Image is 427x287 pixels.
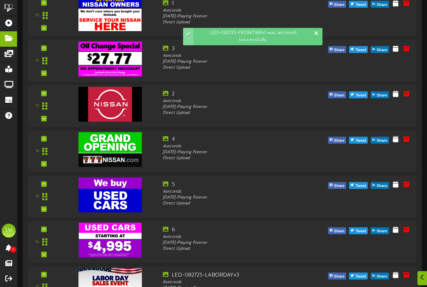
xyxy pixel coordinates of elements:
[79,223,142,257] img: 61d4169c-bd18-4022-af9c-8a136827918d.png
[333,137,346,145] span: Share
[349,46,368,53] button: Tweet
[163,135,314,143] div: 4
[36,103,39,109] div: 13
[163,53,314,59] div: 4 seconds
[371,182,389,189] button: Share
[354,227,367,235] span: Tweet
[333,92,346,99] span: Share
[371,46,389,53] button: Share
[333,227,346,235] span: Share
[354,137,367,145] span: Tweet
[328,182,346,189] button: Share
[193,28,322,45] div: LED-082725-FRONTIERv1 was archived successfully.
[354,46,367,54] span: Tweet
[328,272,346,279] button: Share
[35,13,39,18] div: 10
[328,227,346,234] button: Share
[371,272,389,279] button: Share
[163,240,314,246] div: [DATE] - Playing Forever
[78,132,142,167] img: b1bac48b-7490-4253-85fd-55213fcbbda0.png
[163,59,314,65] div: [DATE] - Playing Forever
[163,246,314,252] div: Direct Upload
[36,194,39,200] div: 15
[349,272,368,279] button: Tweet
[328,1,346,8] button: Share
[78,87,142,122] img: 5adc3087-a58d-470e-b985-f37f0f8b4fe8.png
[328,137,346,143] button: Share
[163,234,314,240] div: 4 seconds
[163,201,314,207] div: Direct Upload
[10,246,16,253] span: 0
[354,273,367,280] span: Tweet
[349,182,368,189] button: Tweet
[375,92,389,99] span: Share
[163,155,314,161] div: Direct Upload
[375,1,389,9] span: Share
[163,189,314,195] div: 4 seconds
[163,226,314,234] div: 6
[375,137,389,145] span: Share
[328,46,346,53] button: Share
[333,273,346,280] span: Share
[163,279,314,285] div: 8 seconds
[2,224,16,238] div: TM
[163,195,314,201] div: [DATE] - Playing Forever
[349,227,368,234] button: Tweet
[333,46,346,54] span: Share
[163,143,314,149] div: 4 seconds
[163,45,314,53] div: 3
[333,1,346,9] span: Share
[163,104,314,110] div: [DATE] - Playing Forever
[375,273,389,280] span: Share
[163,90,314,98] div: 2
[163,181,314,189] div: 5
[36,58,39,64] div: 12
[163,65,314,71] div: Direct Upload
[354,1,367,9] span: Tweet
[349,91,368,98] button: Tweet
[78,41,142,76] img: 627b9b9c-5cee-4011-ac16-6e9f1f9f9cd0.png
[349,1,368,8] button: Tweet
[313,30,319,37] div: Dismiss this notification
[354,92,367,99] span: Tweet
[349,137,368,143] button: Tweet
[375,46,389,54] span: Share
[163,149,314,155] div: [DATE] - Playing Forever
[78,177,142,212] img: fb20cd22-a1c0-412d-8199-42382285b4fc.png
[35,239,39,245] div: 16
[333,182,346,190] span: Share
[36,148,39,154] div: 14
[375,227,389,235] span: Share
[371,1,389,8] button: Share
[354,182,367,190] span: Tweet
[163,110,314,116] div: Direct Upload
[163,98,314,104] div: 4 seconds
[371,91,389,98] button: Share
[375,182,389,190] span: Share
[371,137,389,143] button: Share
[328,91,346,98] button: Share
[163,271,314,279] div: LED-082725-LABORDAYv3
[371,227,389,234] button: Share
